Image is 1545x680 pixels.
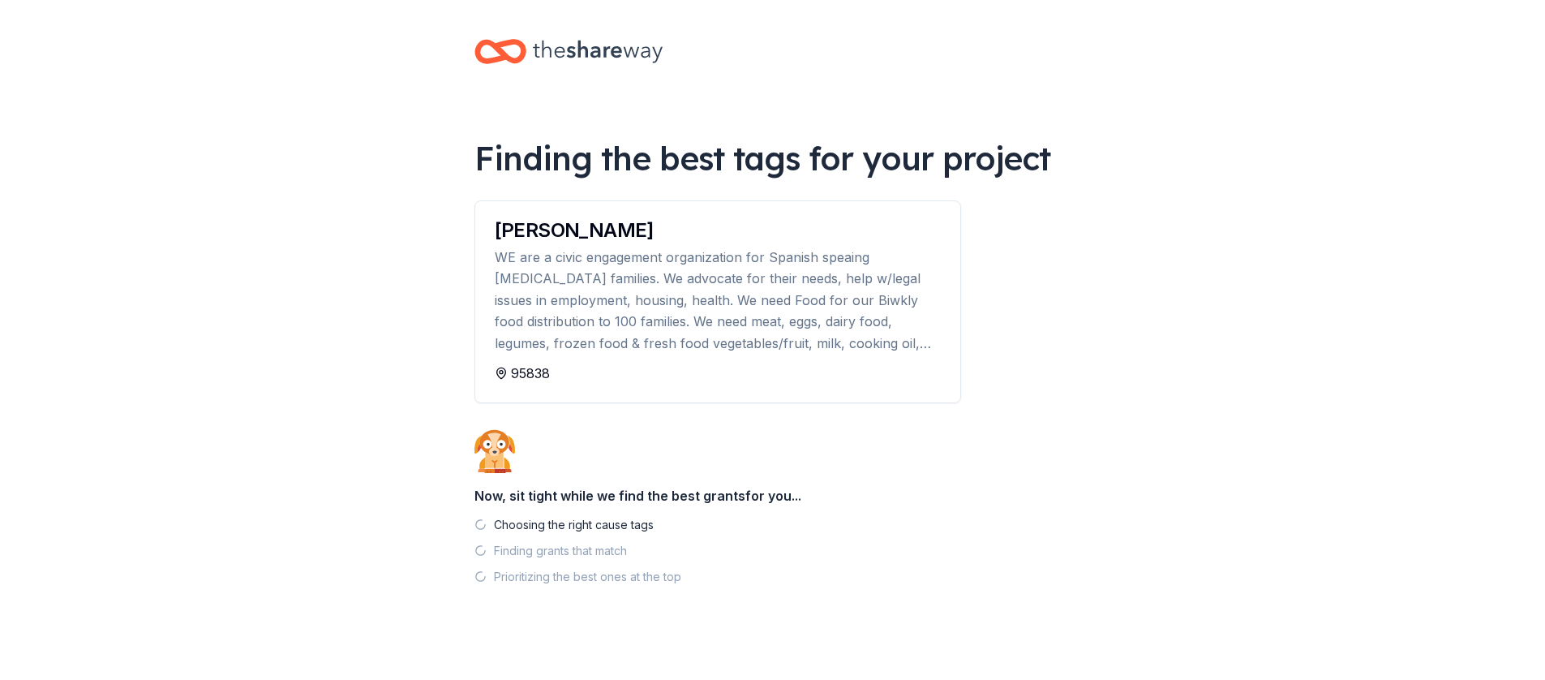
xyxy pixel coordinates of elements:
[474,429,515,473] img: Dog waiting patiently
[495,364,941,383] div: 95838
[474,480,1071,512] div: Now, sit tight while we find the best grants for you...
[494,515,654,535] div: Choosing the right cause tags
[495,247,941,354] div: WE are a civic engagement organization for Spanish speaing [MEDICAL_DATA] families. We advocate f...
[494,541,627,561] div: Finding grants that match
[474,136,1071,181] div: Finding the best tags for your project
[495,221,941,240] div: [PERSON_NAME]
[494,567,681,587] div: Prioritizing the best ones at the top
